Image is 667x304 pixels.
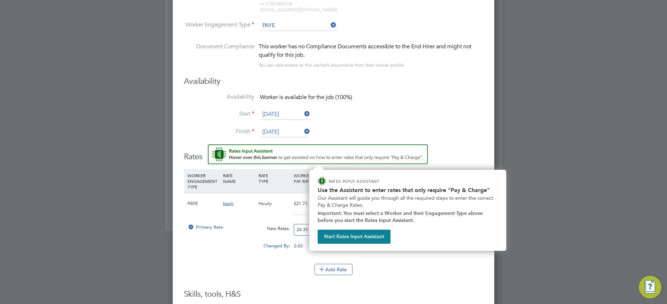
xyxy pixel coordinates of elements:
[318,230,390,244] button: Start Rates Input Assistant
[318,177,326,185] img: ENGAGE Assistant Icon
[257,222,292,235] div: New Rates:
[184,42,254,68] label: Document Compliance
[318,195,498,209] p: Our Assistant will guide you through all the required steps to enter the correct Pay & Charge Rates.
[309,170,506,251] div: How to input Rates that only require Pay & Charge
[260,94,352,101] span: Worker is available for the job (100%)
[184,76,483,87] h3: Availability
[260,1,266,7] span: m:
[184,144,483,162] h3: Rates
[294,243,303,249] span: 2.62
[186,239,292,253] div: Changed By:
[184,128,254,135] label: Finish
[184,110,254,118] label: Start
[292,169,328,187] div: WORKER PAY RATE
[260,1,293,7] span: 07823805106
[434,169,458,193] div: AGENCY CHARGE RATE
[259,42,483,59] div: This worker has no Compliance Documents accessible to the End Hirer and might not qualify for thi...
[186,169,221,193] div: WORKER ENGAGEMENT TYPE
[257,193,292,214] div: Hourly
[260,20,336,31] input: Select one
[186,193,221,214] div: PAYE
[329,178,417,184] p: RATES INPUT ASSISTANT
[184,289,483,299] h3: Skills, tools, H&S
[363,169,399,187] div: EMPLOYER COST
[260,7,337,13] span: [EMAIL_ADDRESS][DOMAIN_NAME]
[318,210,484,223] strong: Important: You must select a Worker and their Engagement Type above before you start the Rates In...
[315,264,352,275] button: Add Rate
[184,93,254,101] label: Availability
[257,169,292,187] div: RATE TYPE
[399,169,434,187] div: AGENCY MARKUP
[221,169,257,187] div: RATE NAME
[260,109,310,120] input: Select one
[260,127,310,137] input: Select one
[223,200,234,206] span: basic
[259,61,405,69] div: You can edit access to this worker’s documents from their worker profile.
[328,169,363,187] div: HOLIDAY PAY
[318,187,498,193] h2: Use the Assistant to enter rates that only require "Pay & Charge"
[639,276,661,298] button: Engage Resource Center
[184,21,254,29] label: Worker Engagement Type
[292,193,328,214] div: £21.73
[208,144,428,164] button: Rate Assistant
[188,224,223,230] span: Primary Rate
